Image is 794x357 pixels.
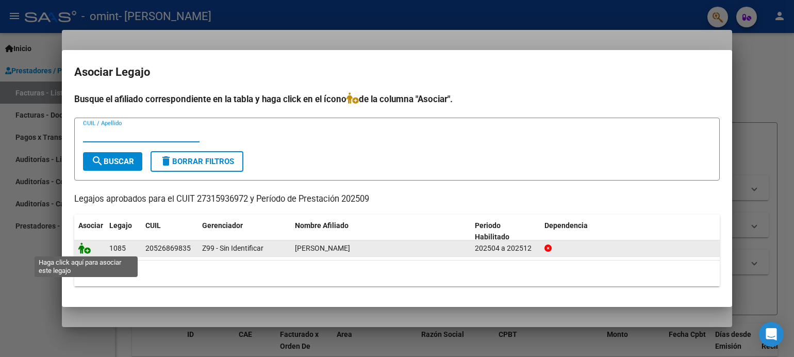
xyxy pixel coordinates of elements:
button: Buscar [83,152,142,171]
div: 1 registros [74,261,720,286]
div: 202504 a 202512 [475,242,536,254]
h2: Asociar Legajo [74,62,720,82]
datatable-header-cell: Nombre Afiliado [291,215,471,249]
h4: Busque el afiliado correspondiente en la tabla y haga click en el ícono de la columna "Asociar". [74,92,720,106]
span: 1085 [109,244,126,252]
span: Periodo Habilitado [475,221,509,241]
span: SCHMIDT BENJAMIN [295,244,350,252]
datatable-header-cell: Legajo [105,215,141,249]
datatable-header-cell: Asociar [74,215,105,249]
datatable-header-cell: Periodo Habilitado [471,215,540,249]
span: Buscar [91,157,134,166]
datatable-header-cell: Gerenciador [198,215,291,249]
span: Dependencia [544,221,588,230]
button: Borrar Filtros [151,151,243,172]
div: Open Intercom Messenger [759,322,784,347]
span: Nombre Afiliado [295,221,349,230]
span: Borrar Filtros [160,157,234,166]
datatable-header-cell: CUIL [141,215,198,249]
mat-icon: delete [160,155,172,167]
span: Legajo [109,221,132,230]
span: Asociar [78,221,103,230]
p: Legajos aprobados para el CUIT 27315936972 y Período de Prestación 202509 [74,193,720,206]
span: CUIL [145,221,161,230]
span: Gerenciador [202,221,243,230]
mat-icon: search [91,155,104,167]
span: Z99 - Sin Identificar [202,244,263,252]
div: 20526869835 [145,242,191,254]
datatable-header-cell: Dependencia [540,215,720,249]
